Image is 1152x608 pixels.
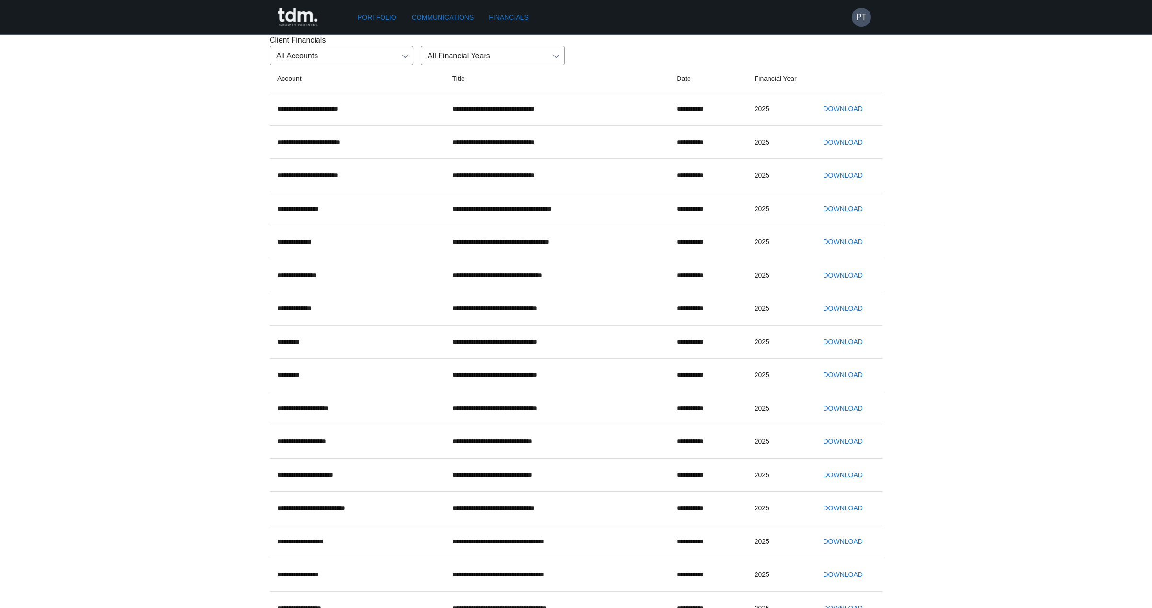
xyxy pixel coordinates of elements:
[354,9,400,26] a: Portfolio
[747,92,812,126] td: 2025
[819,366,866,384] button: Download
[819,134,866,151] button: Download
[819,233,866,251] button: Download
[747,159,812,192] td: 2025
[747,458,812,492] td: 2025
[747,558,812,592] td: 2025
[408,9,478,26] a: Communications
[270,65,445,92] th: Account
[819,533,866,551] button: Download
[669,65,746,92] th: Date
[445,65,669,92] th: Title
[747,492,812,525] td: 2025
[747,65,812,92] th: Financial Year
[819,333,866,351] button: Download
[421,46,565,65] div: All Financial Years
[819,167,866,184] button: Download
[819,466,866,484] button: Download
[819,267,866,284] button: Download
[819,433,866,450] button: Download
[270,46,413,65] div: All Accounts
[747,225,812,259] td: 2025
[747,359,812,392] td: 2025
[747,125,812,159] td: 2025
[747,425,812,459] td: 2025
[819,400,866,417] button: Download
[747,392,812,425] td: 2025
[857,11,866,23] h6: PT
[747,259,812,292] td: 2025
[852,8,871,27] button: PT
[819,200,866,218] button: Download
[819,499,866,517] button: Download
[747,325,812,359] td: 2025
[747,525,812,558] td: 2025
[747,292,812,326] td: 2025
[819,566,866,584] button: Download
[270,34,882,46] p: Client Financials
[819,300,866,317] button: Download
[485,9,532,26] a: Financials
[819,100,866,118] button: Download
[747,192,812,225] td: 2025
